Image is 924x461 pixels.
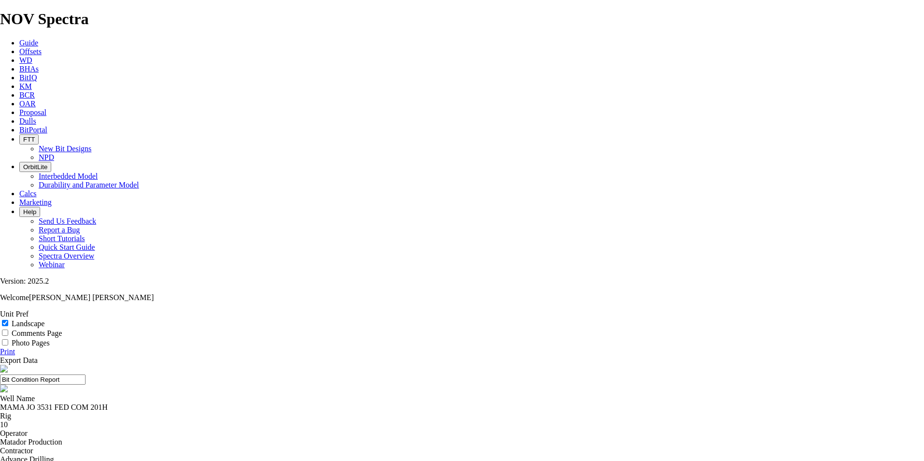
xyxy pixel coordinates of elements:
a: Quick Start Guide [39,243,95,251]
button: FTT [19,134,39,144]
a: BitPortal [19,126,47,134]
a: WD [19,56,32,64]
a: Proposal [19,108,46,116]
a: KM [19,82,32,90]
span: FTT [23,136,35,143]
a: BitIQ [19,73,37,82]
a: BCR [19,91,35,99]
a: Webinar [39,260,65,269]
a: Marketing [19,198,52,206]
label: Comments Page [12,329,62,337]
a: Report a Bug [39,226,80,234]
a: OAR [19,100,36,108]
a: NPD [39,153,54,161]
label: Landscape [12,319,44,328]
a: Short Tutorials [39,234,85,243]
span: Help [23,208,36,216]
span: OrbitLite [23,163,47,171]
button: Help [19,207,40,217]
span: [PERSON_NAME] [PERSON_NAME] [29,293,154,302]
label: Photo Pages [12,339,50,347]
a: Interbedded Model [39,172,98,180]
a: Send Us Feedback [39,217,96,225]
a: BHAs [19,65,39,73]
a: Offsets [19,47,42,56]
button: OrbitLite [19,162,51,172]
a: Durability and Parameter Model [39,181,139,189]
a: New Bit Designs [39,144,91,153]
a: Spectra Overview [39,252,94,260]
a: Dulls [19,117,36,125]
a: Guide [19,39,38,47]
a: Calcs [19,189,37,198]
